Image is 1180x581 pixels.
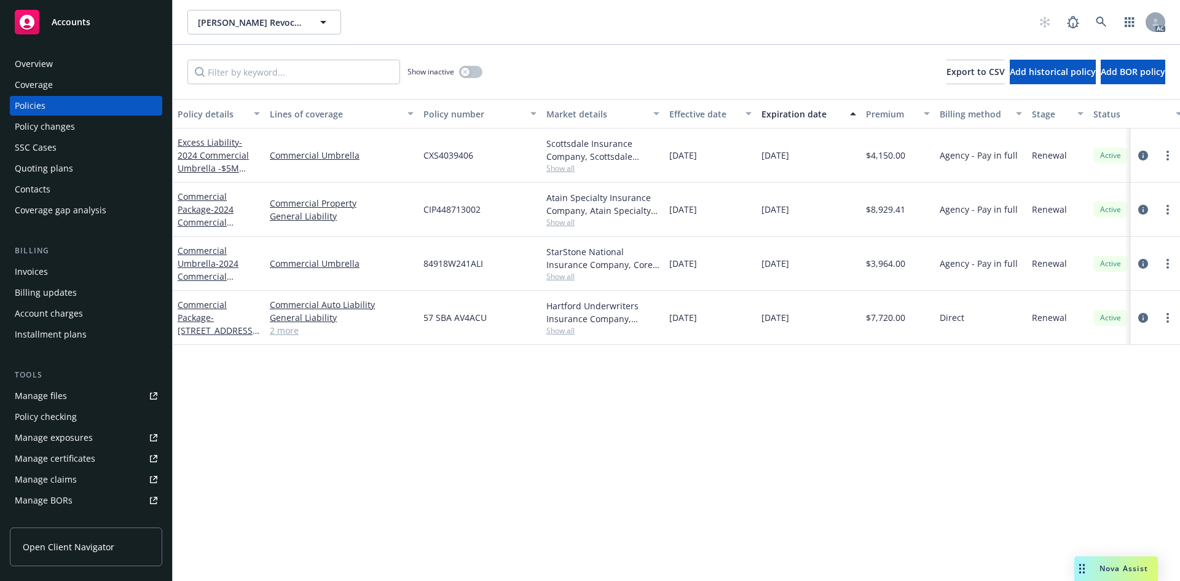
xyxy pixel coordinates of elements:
div: Summary of insurance [15,512,108,531]
a: 2 more [270,324,414,337]
div: Quoting plans [15,159,73,178]
a: Coverage [10,75,162,95]
a: Coverage gap analysis [10,200,162,220]
span: [DATE] [761,311,789,324]
span: Nova Assist [1099,563,1148,574]
span: Agency - Pay in full [940,203,1018,216]
span: Show all [546,271,659,282]
a: Manage certificates [10,449,162,468]
a: Start snowing [1032,10,1057,34]
span: 57 SBA AV4ACU [423,311,487,324]
div: Policy checking [15,407,77,427]
a: Commercial Package [178,299,256,362]
span: Add BOR policy [1101,66,1165,77]
a: Summary of insurance [10,512,162,531]
a: Accounts [10,5,162,39]
span: [DATE] [669,203,697,216]
span: [PERSON_NAME] Revocable Trust [198,16,304,29]
button: Add BOR policy [1101,60,1165,84]
div: Tools [10,369,162,381]
button: Lines of coverage [265,99,419,128]
a: more [1160,202,1175,217]
div: Installment plans [15,325,87,344]
a: circleInformation [1136,310,1150,325]
span: Show all [546,163,659,173]
a: Commercial Umbrella [270,257,414,270]
div: Billing updates [15,283,77,302]
a: Manage exposures [10,428,162,448]
span: Renewal [1032,257,1067,270]
span: $7,720.00 [866,311,905,324]
a: Switch app [1117,10,1142,34]
span: Direct [940,311,964,324]
div: Invoices [15,262,48,282]
span: [DATE] [761,257,789,270]
button: [PERSON_NAME] Revocable Trust [187,10,341,34]
span: Agency - Pay in full [940,257,1018,270]
a: Invoices [10,262,162,282]
a: Report a Bug [1061,10,1085,34]
a: Quoting plans [10,159,162,178]
a: Commercial Auto Liability [270,298,414,311]
span: Renewal [1032,203,1067,216]
div: Policy changes [15,117,75,136]
a: Installment plans [10,325,162,344]
span: Agency - Pay in full [940,149,1018,162]
button: Billing method [935,99,1027,128]
div: Policy details [178,108,246,121]
div: Billing method [940,108,1009,121]
a: Excess Liability [178,136,249,187]
span: [DATE] [669,311,697,324]
a: more [1160,148,1175,163]
button: Add historical policy [1010,60,1096,84]
button: Stage [1027,99,1088,128]
div: SSC Cases [15,138,57,157]
span: $3,964.00 [866,257,905,270]
a: Policies [10,96,162,116]
div: Effective date [669,108,738,121]
a: Manage BORs [10,491,162,510]
div: Manage files [15,386,67,406]
div: Manage exposures [15,428,93,448]
div: Coverage [15,75,53,95]
a: Manage claims [10,470,162,489]
div: StarStone National Insurance Company, Core Specialty, Burns & [PERSON_NAME] [546,245,659,271]
span: $8,929.41 [866,203,905,216]
div: Drag to move [1074,556,1090,581]
button: Expiration date [757,99,861,128]
span: Export to CSV [946,66,1005,77]
button: Premium [861,99,935,128]
div: Account charges [15,304,83,323]
a: circleInformation [1136,202,1150,217]
span: 84918W241ALI [423,257,483,270]
button: Market details [541,99,664,128]
a: more [1160,310,1175,325]
div: Stage [1032,108,1070,121]
a: Policy changes [10,117,162,136]
button: Effective date [664,99,757,128]
div: Manage claims [15,470,77,489]
span: Active [1098,312,1123,323]
div: Policies [15,96,45,116]
a: General Liability [270,210,414,223]
span: Renewal [1032,149,1067,162]
a: more [1160,256,1175,271]
span: [DATE] [669,149,697,162]
div: Coverage gap analysis [15,200,106,220]
div: Hartford Underwriters Insurance Company, Hartford Insurance Group [546,299,659,325]
div: Expiration date [761,108,843,121]
div: Status [1093,108,1168,121]
div: Premium [866,108,916,121]
span: $4,150.00 [866,149,905,162]
span: Add historical policy [1010,66,1096,77]
a: Commercial Umbrella [178,245,254,295]
span: Open Client Navigator [23,540,114,553]
a: Account charges [10,304,162,323]
span: CIP448713002 [423,203,481,216]
a: SSC Cases [10,138,162,157]
span: Show all [546,217,659,227]
div: Policy number [423,108,523,121]
div: Overview [15,54,53,74]
a: Commercial Umbrella [270,149,414,162]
